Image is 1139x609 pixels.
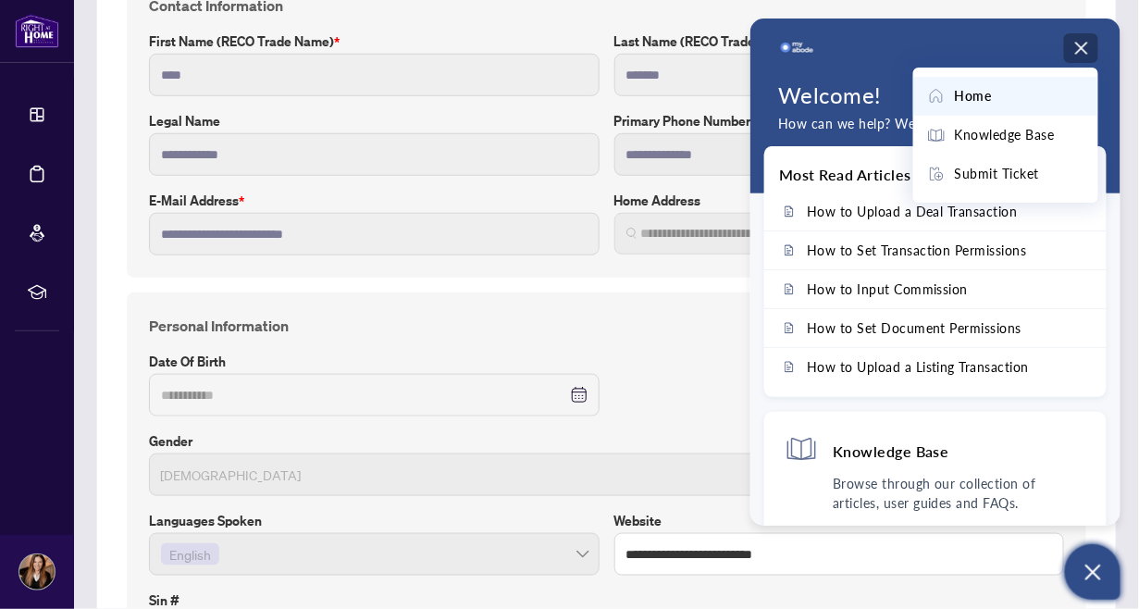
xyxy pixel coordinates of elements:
label: Website [614,511,1065,531]
a: How to Input Commission [764,270,1107,308]
span: Knowledge Base [955,125,1055,145]
label: Legal Name [149,111,600,131]
h4: Knowledge Base [833,441,949,461]
a: How to Upload a Listing Transaction [764,348,1107,386]
label: Primary Phone Number [614,111,1065,131]
button: Open asap [1065,544,1120,600]
span: English [161,543,219,565]
img: Profile Icon [19,554,55,590]
span: How to Set Document Permissions [807,320,1022,336]
h4: Personal Information [149,315,1064,337]
label: Home Address [614,191,1065,211]
a: How to Upload a Deal Transaction [764,193,1107,230]
p: How can we help? We are here to support you. [778,114,1093,134]
label: Gender [149,431,1064,452]
span: How to Input Commission [807,281,969,297]
span: English [169,544,211,565]
p: Browse through our collection of articles, user guides and FAQs. [833,474,1086,513]
img: logo [15,14,59,48]
h1: Welcome! [778,81,1093,108]
label: E-mail Address [149,191,600,211]
span: Submit Ticket [955,164,1040,184]
span: How to Upload a Deal Transaction [807,204,1018,219]
span: How to Set Transaction Permissions [807,242,1027,258]
div: Knowledge BaseBrowse through our collection of articles, user guides and FAQs. [764,412,1107,533]
label: Date of Birth [149,352,600,372]
span: How to Upload a Listing Transaction [807,359,1030,375]
label: Last Name (RECO Trade Name) [614,31,1065,52]
label: First Name (RECO Trade Name) [149,31,600,52]
span: Company logo [778,30,815,67]
a: How to Set Document Permissions [764,309,1107,347]
a: How to Set Transaction Permissions [764,231,1107,269]
label: Languages spoken [149,511,600,531]
span: Female [160,457,1053,492]
span: Home [955,86,992,106]
div: Modules Menu [1070,39,1093,57]
img: search_icon [626,228,638,239]
img: logo [778,30,815,67]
